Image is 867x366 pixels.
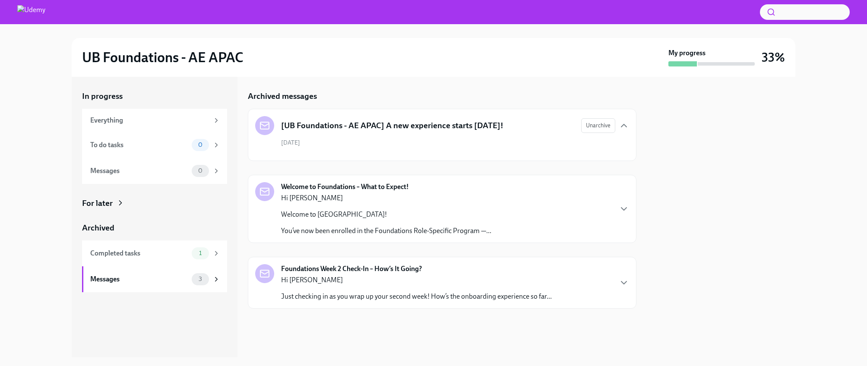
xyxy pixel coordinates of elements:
span: 3 [193,276,207,282]
span: 0 [193,142,208,148]
div: Completed tasks [90,249,188,258]
div: Everything [90,116,209,125]
p: You’ve now been enrolled in the Foundations Role-Specific Program —... [281,226,491,236]
a: Messages3 [82,266,227,292]
strong: Welcome to Foundations – What to Expect! [281,182,409,192]
h5: [UB Foundations - AE APAC] A new experience starts [DATE]! [281,120,503,131]
p: Hi [PERSON_NAME] [281,275,552,285]
strong: Foundations Week 2 Check-In – How’s It Going? [281,264,422,274]
button: Unarchive [581,118,615,133]
a: Everything [82,109,227,132]
h5: Archived messages [248,91,317,102]
img: Udemy [17,5,45,19]
div: To do tasks [90,140,188,150]
a: Completed tasks1 [82,240,227,266]
h2: UB Foundations - AE APAC [82,49,244,66]
div: Messages [90,166,188,176]
span: 1 [194,250,207,256]
div: Messages [90,274,188,284]
a: Messages0 [82,158,227,184]
a: For later [82,198,227,209]
p: Just checking in as you wrap up your second week! How’s the onboarding experience so far... [281,292,552,301]
a: Archived [82,222,227,233]
span: [DATE] [281,139,300,147]
span: 0 [193,167,208,174]
span: Unarchive [586,121,611,130]
h3: 33% [762,50,785,65]
a: In progress [82,91,227,102]
strong: My progress [668,48,706,58]
p: Welcome to [GEOGRAPHIC_DATA]! [281,210,491,219]
div: For later [82,198,113,209]
a: To do tasks0 [82,132,227,158]
p: Hi [PERSON_NAME] [281,193,491,203]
